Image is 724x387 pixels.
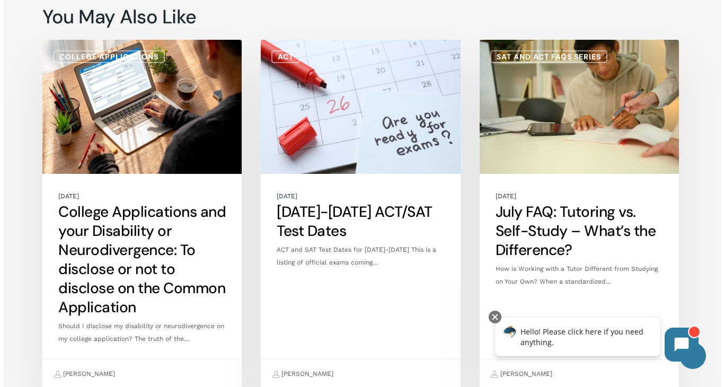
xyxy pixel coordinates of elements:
a: [PERSON_NAME] [491,365,552,383]
a: [PERSON_NAME] [54,365,115,383]
a: SAT and ACT FAQs Series [490,50,607,63]
iframe: Chatbot [484,309,709,372]
a: [PERSON_NAME] [272,365,333,383]
a: College Applications [53,50,165,63]
a: ACT [271,50,300,63]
